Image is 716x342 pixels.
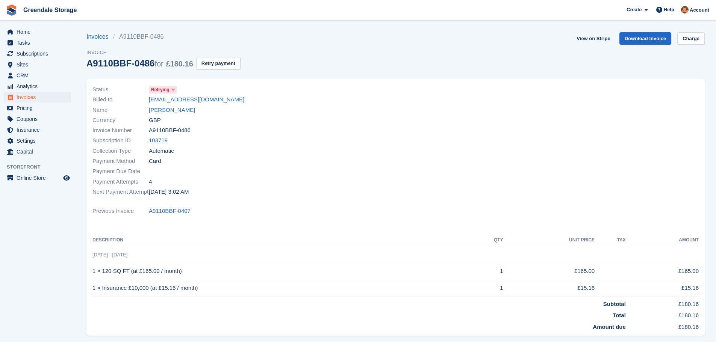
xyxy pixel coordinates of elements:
a: Preview store [62,173,71,182]
a: menu [4,125,71,135]
strong: Amount due [593,324,626,330]
td: £165.00 [626,263,699,280]
a: menu [4,48,71,59]
td: £180.16 [626,297,699,308]
td: £180.16 [626,320,699,331]
a: menu [4,173,71,183]
th: Amount [626,234,699,246]
span: Status [92,85,149,94]
span: Payment Attempts [92,178,149,186]
a: Invoices [86,32,113,41]
span: Create [627,6,642,14]
td: 1 × 120 SQ FT (at £165.00 / month) [92,263,470,280]
span: Previous Invoice [92,207,149,215]
a: Download Invoice [619,32,672,45]
img: Justin Swingler [681,6,689,14]
span: Online Store [17,173,62,183]
td: 1 × Insurance £10,000 (at £15.16 / month) [92,280,470,297]
span: GBP [149,116,161,125]
strong: Subtotal [603,301,626,307]
span: Subscriptions [17,48,62,59]
span: Analytics [17,81,62,92]
span: Account [690,6,709,14]
a: menu [4,146,71,157]
span: Sites [17,59,62,70]
a: menu [4,27,71,37]
span: CRM [17,70,62,81]
a: menu [4,38,71,48]
a: menu [4,70,71,81]
span: 4 [149,178,152,186]
span: Invoice Number [92,126,149,135]
a: menu [4,92,71,102]
span: Billed to [92,95,149,104]
span: Storefront [7,163,75,171]
a: [EMAIL_ADDRESS][DOMAIN_NAME] [149,95,244,104]
a: menu [4,103,71,113]
a: View on Stripe [574,32,613,45]
span: Payment Method [92,157,149,166]
span: £180.16 [166,60,193,68]
a: Greendale Storage [20,4,80,16]
img: stora-icon-8386f47178a22dfd0bd8f6a31ec36ba5ce8667c1dd55bd0f319d3a0aa187defe.svg [6,5,17,16]
span: Help [664,6,674,14]
span: Capital [17,146,62,157]
td: £15.16 [503,280,595,297]
nav: breadcrumbs [86,32,241,41]
th: Description [92,234,470,246]
span: Home [17,27,62,37]
time: 2025-10-04 02:02:11 UTC [149,188,189,196]
th: Unit Price [503,234,595,246]
span: Coupons [17,114,62,124]
a: menu [4,81,71,92]
a: menu [4,59,71,70]
td: £165.00 [503,263,595,280]
span: Name [92,106,149,115]
span: A9110BBF-0486 [149,126,191,135]
span: Subscription ID [92,136,149,145]
a: [PERSON_NAME] [149,106,195,115]
button: Retry payment [196,57,241,69]
span: Automatic [149,147,174,155]
span: [DATE] - [DATE] [92,252,127,258]
span: Insurance [17,125,62,135]
span: Tasks [17,38,62,48]
a: menu [4,136,71,146]
span: Collection Type [92,147,149,155]
span: Payment Due Date [92,167,149,176]
span: Card [149,157,161,166]
a: 103719 [149,136,168,145]
a: menu [4,114,71,124]
div: A9110BBF-0486 [86,58,193,68]
td: £15.16 [626,280,699,297]
a: Retrying [149,85,177,94]
span: Currency [92,116,149,125]
a: Charge [677,32,705,45]
span: Invoices [17,92,62,102]
span: Invoice [86,49,241,56]
td: 1 [470,280,503,297]
strong: Total [613,312,626,318]
th: Tax [595,234,626,246]
td: £180.16 [626,308,699,320]
th: QTY [470,234,503,246]
span: Settings [17,136,62,146]
span: Next Payment Attempt [92,188,149,196]
span: Retrying [151,86,170,93]
td: 1 [470,263,503,280]
a: A9110BBF-0407 [149,207,191,215]
span: Pricing [17,103,62,113]
span: for [154,60,163,68]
